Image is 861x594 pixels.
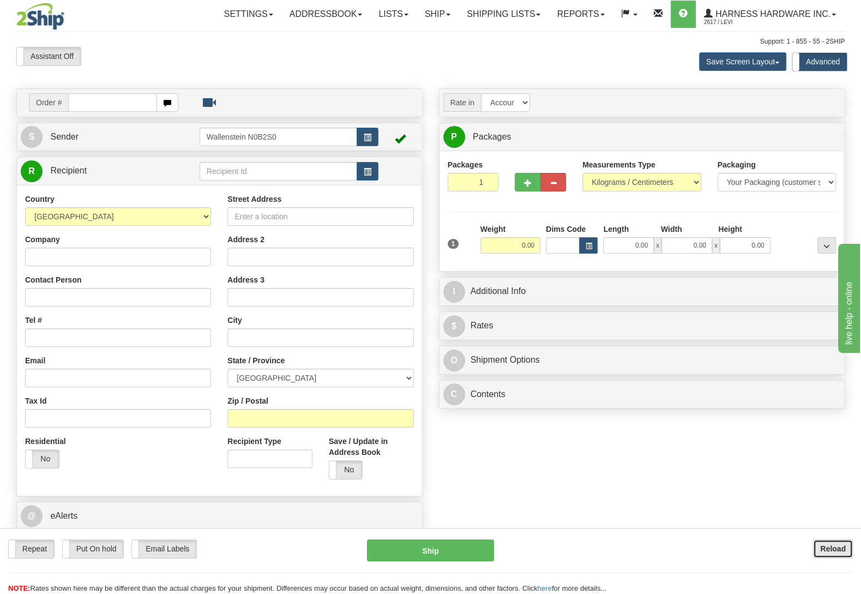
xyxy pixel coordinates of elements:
label: Length [603,224,629,235]
span: 1 [448,239,459,249]
a: here [538,584,552,592]
span: R [21,160,43,182]
span: x [712,237,720,254]
a: Settings [216,1,281,28]
div: live help - online [8,7,101,20]
label: Company [25,234,60,245]
label: Save / Update in Address Book [329,436,414,458]
label: Email Labels [132,540,196,558]
label: Packaging [718,159,756,170]
label: Address 3 [227,274,264,285]
a: CContents [443,383,841,406]
span: Recipient [50,166,87,175]
label: Residential [25,436,66,447]
label: Street Address [227,194,281,205]
label: Repeat [9,540,54,558]
button: Save Screen Layout [699,52,786,71]
a: P Packages [443,126,841,148]
label: Weight [480,224,505,235]
label: Advanced [792,53,847,71]
label: Put On hold [63,540,124,558]
input: Sender Id [200,128,357,146]
label: Assistant Off [17,47,81,65]
span: I [443,281,465,303]
a: $Rates [443,315,841,337]
a: Harness Hardware Inc. 2617 / Levi [696,1,844,28]
a: Reports [549,1,612,28]
label: Country [25,194,55,205]
span: eAlerts [50,511,77,520]
span: P [443,126,465,148]
img: logo2617.jpg [16,3,64,30]
button: Reload [813,539,853,558]
label: Dims Code [546,224,586,235]
a: Addressbook [281,1,371,28]
label: Tel # [25,315,42,326]
button: Ship [367,539,494,561]
label: Address 2 [227,234,264,245]
iframe: chat widget [836,241,860,352]
span: Order # [29,93,68,112]
label: State / Province [227,355,285,366]
input: Recipient Id [200,162,357,181]
label: Email [25,355,45,366]
a: R Recipient [21,160,179,182]
label: Tax Id [25,395,46,406]
label: Packages [448,159,483,170]
span: Harness Hardware Inc. [713,9,830,19]
label: Contact Person [25,274,81,285]
a: @ eAlerts [21,505,418,527]
span: O [443,350,465,371]
span: 2617 / Levi [704,17,786,28]
span: Sender [50,132,79,141]
a: Shipping lists [459,1,549,28]
div: ... [817,237,836,254]
span: C [443,383,465,405]
label: Zip / Postal [227,395,268,406]
label: Height [718,224,742,235]
span: Rate in [443,93,481,112]
span: $ [443,315,465,337]
label: Measurements Type [582,159,655,170]
a: S Sender [21,126,200,148]
b: Reload [820,544,846,553]
a: OShipment Options [443,349,841,371]
span: NOTE: [8,584,30,592]
label: Width [661,224,682,235]
label: No [329,461,363,479]
label: Recipient Type [227,436,281,447]
span: @ [21,505,43,527]
input: Enter a location [227,207,413,226]
div: Support: 1 - 855 - 55 - 2SHIP [16,37,845,46]
a: Ship [417,1,459,28]
label: No [26,450,59,468]
span: Packages [473,132,511,141]
a: Lists [370,1,416,28]
span: S [21,126,43,148]
label: City [227,315,242,326]
span: x [654,237,661,254]
a: IAdditional Info [443,280,841,303]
